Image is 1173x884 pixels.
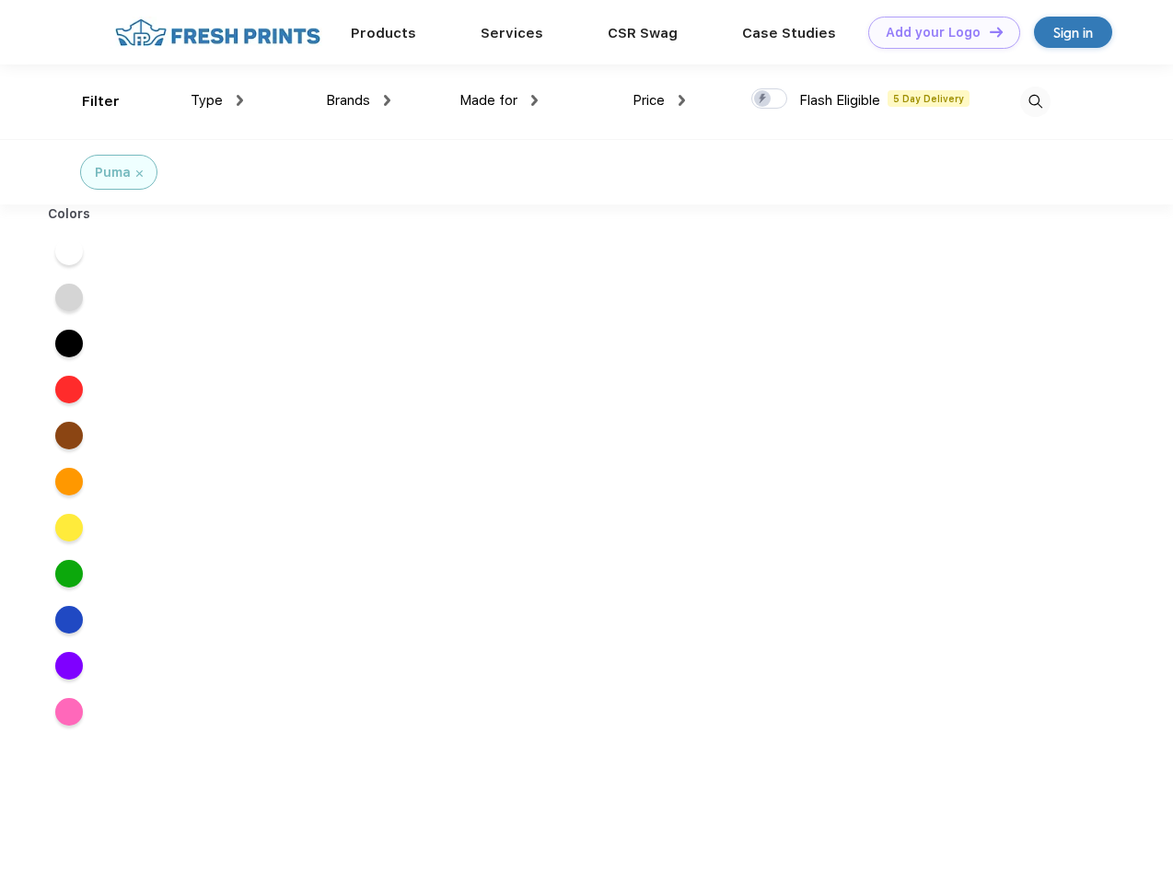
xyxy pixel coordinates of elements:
[888,90,970,107] span: 5 Day Delivery
[608,25,678,41] a: CSR Swag
[481,25,543,41] a: Services
[886,25,981,41] div: Add your Logo
[351,25,416,41] a: Products
[82,91,120,112] div: Filter
[679,95,685,106] img: dropdown.png
[191,92,223,109] span: Type
[95,163,131,182] div: Puma
[237,95,243,106] img: dropdown.png
[110,17,326,49] img: fo%20logo%202.webp
[1053,22,1093,43] div: Sign in
[799,92,880,109] span: Flash Eligible
[531,95,538,106] img: dropdown.png
[384,95,390,106] img: dropdown.png
[633,92,665,109] span: Price
[136,170,143,177] img: filter_cancel.svg
[326,92,370,109] span: Brands
[1034,17,1112,48] a: Sign in
[990,27,1003,37] img: DT
[34,204,105,224] div: Colors
[1020,87,1051,117] img: desktop_search.svg
[459,92,517,109] span: Made for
